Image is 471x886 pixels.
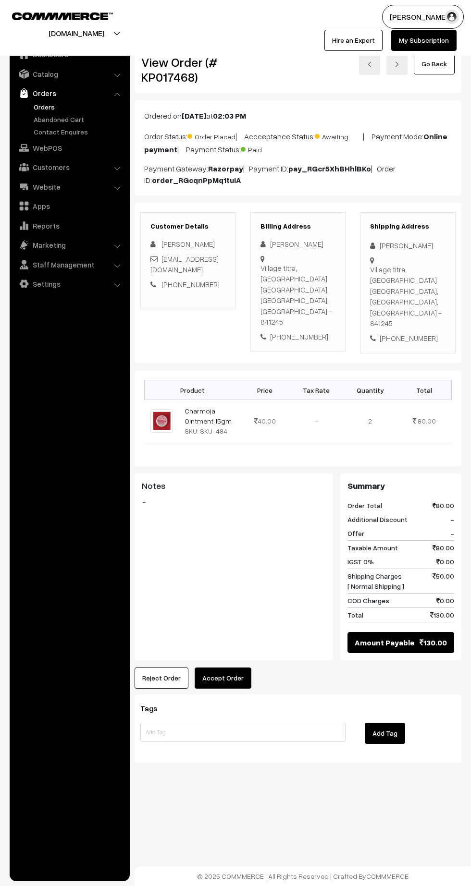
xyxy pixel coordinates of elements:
a: Charmoja Ointment 15gm [185,407,232,425]
span: 80.00 [433,500,454,510]
blockquote: - [142,496,326,508]
span: Taxable Amount [347,543,398,553]
span: Shipping Charges [ Normal Shipping ] [347,571,404,591]
img: COMMMERCE [12,12,113,20]
a: WebPOS [12,139,126,157]
p: Ordered on at [144,110,452,121]
span: - [450,514,454,524]
a: Orders [12,85,126,102]
span: Total [347,610,363,620]
span: Order Total [347,500,382,510]
a: Website [12,178,126,195]
div: [PERSON_NAME] [370,240,446,251]
button: Accept Order [195,668,251,689]
p: Payment Gateway: | Payment ID: | Order ID: [144,163,452,186]
span: 40.00 [254,417,276,425]
span: 0.00 [436,595,454,606]
input: Add Tag [140,723,346,742]
div: Village titra, [GEOGRAPHIC_DATA] [GEOGRAPHIC_DATA], [GEOGRAPHIC_DATA], [GEOGRAPHIC_DATA] - 841245 [370,264,446,329]
img: left-arrow.png [367,61,372,67]
span: IGST 0% [347,557,374,567]
b: order_RGcqnPpMq1tuIA [152,175,241,185]
a: COMMMERCE [12,10,96,21]
a: Apps [12,197,126,215]
span: Paid [241,142,289,155]
div: [PHONE_NUMBER] [260,331,336,342]
h2: View Order (# KP017468) [141,55,236,85]
p: Order Status: | Accceptance Status: | Payment Mode: | Payment Status: [144,129,452,155]
td: - [289,400,343,442]
a: Catalog [12,65,126,83]
a: Reports [12,217,126,234]
img: user [445,10,459,24]
a: [EMAIL_ADDRESS][DOMAIN_NAME] [150,255,219,274]
span: Tags [140,704,169,713]
span: Offer [347,528,364,538]
h3: Shipping Address [370,222,446,231]
button: [PERSON_NAME] [382,5,464,29]
span: Order Placed [187,129,235,142]
th: Price [241,380,289,400]
th: Product [145,380,241,400]
div: SKU: SKU-484 [185,426,235,436]
footer: © 2025 COMMMERCE | All Rights Reserved | Crafted By [135,866,471,886]
b: 02:03 PM [213,111,246,121]
span: 50.00 [433,571,454,591]
span: 80.00 [433,543,454,553]
span: Amount Payable [355,637,415,648]
button: Reject Order [135,668,188,689]
h3: Notes [142,481,326,491]
span: Additional Discount [347,514,408,524]
a: Hire an Expert [324,30,383,51]
th: Total [397,380,451,400]
a: Abandoned Cart [31,114,126,124]
a: My Subscription [391,30,457,51]
h3: Summary [347,481,454,491]
a: Customers [12,158,126,176]
a: Settings [12,275,126,292]
button: [DOMAIN_NAME] [15,21,138,45]
a: COMMMERCE [366,872,409,880]
a: Go Back [414,53,455,74]
span: Awaiting [315,129,363,142]
div: [PHONE_NUMBER] [370,333,446,344]
th: Tax Rate [289,380,343,400]
span: 130.00 [430,610,454,620]
a: Orders [31,102,126,112]
a: Contact Enquires [31,127,126,137]
a: [PHONE_NUMBER] [161,280,220,289]
span: 2 [368,417,372,425]
span: 130.00 [420,637,447,648]
div: Village titra, [GEOGRAPHIC_DATA] [GEOGRAPHIC_DATA], [GEOGRAPHIC_DATA], [GEOGRAPHIC_DATA] - 841245 [260,263,336,328]
span: - [450,528,454,538]
th: Quantity [343,380,397,400]
span: COD Charges [347,595,389,606]
span: [PERSON_NAME] [161,240,215,248]
img: CHARMOJA.jpg [150,409,173,433]
button: Add Tag [365,723,405,744]
h3: Billing Address [260,222,336,231]
b: [DATE] [182,111,206,121]
div: [PERSON_NAME] [260,239,336,250]
span: 0.00 [436,557,454,567]
b: pay_RGcr5XhBHhlBKo [288,164,371,173]
a: Marketing [12,236,126,254]
a: Staff Management [12,256,126,273]
b: Razorpay [208,164,243,173]
img: right-arrow.png [394,61,400,67]
h3: Customer Details [150,222,226,231]
span: 80.00 [418,417,436,425]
